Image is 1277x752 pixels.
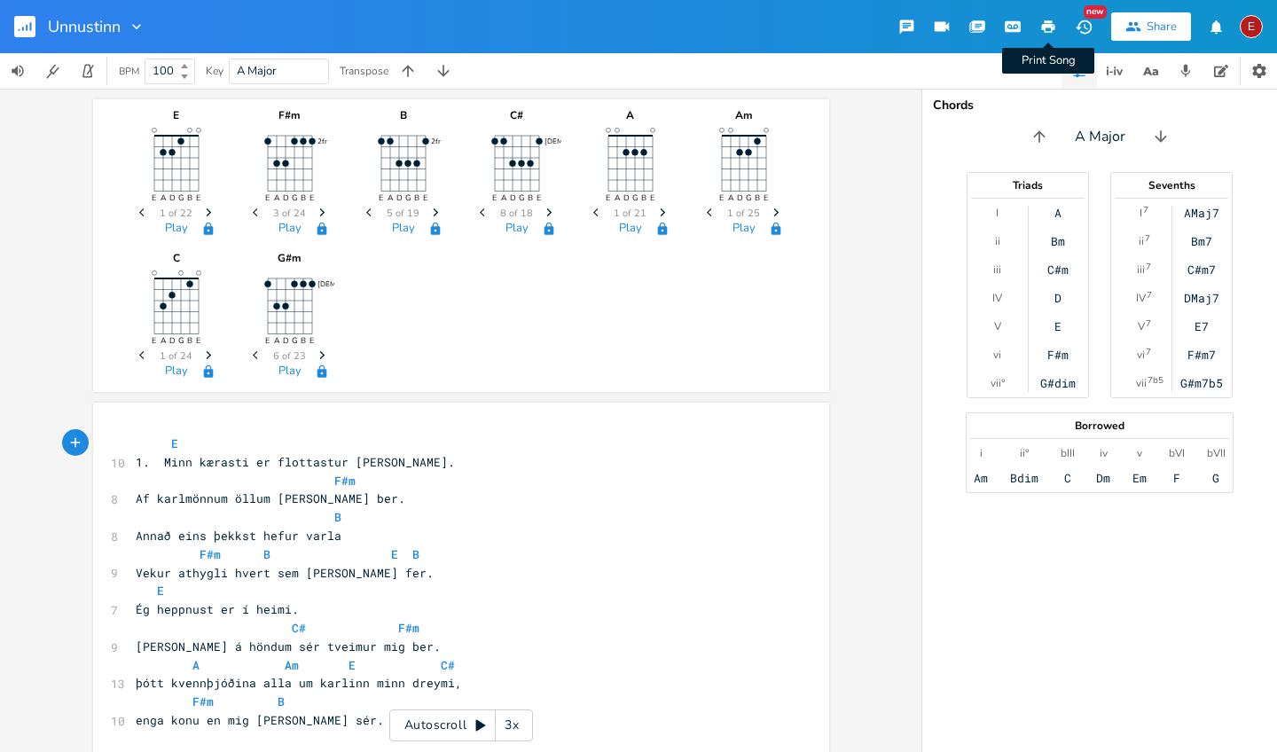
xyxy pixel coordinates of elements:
text: A [160,335,166,346]
text: D [282,335,288,346]
div: vii [1136,376,1147,390]
div: bVII [1207,446,1226,460]
span: B [278,693,285,709]
div: V [994,319,1001,333]
button: Play [165,364,188,380]
span: 1 of 22 [160,208,192,218]
div: vi [1137,348,1145,362]
button: Print Song [1030,11,1066,43]
text: E [195,192,200,203]
span: F#m [398,620,419,636]
text: D [623,192,629,203]
span: A Major [237,63,277,79]
div: V [1138,319,1145,333]
div: C [1064,471,1071,485]
span: F#m [334,473,356,489]
text: G [177,335,184,346]
text: E [649,192,654,203]
text: G [291,335,297,346]
div: Chords [933,99,1266,112]
text: [DEMOGRAPHIC_DATA] [544,137,623,146]
span: B [412,546,419,562]
span: F#m [200,546,221,562]
text: D [396,192,402,203]
text: E [491,192,496,203]
div: Am [974,471,988,485]
div: G#m7b5 [1180,376,1223,390]
span: E [157,583,164,599]
text: B [527,192,532,203]
div: B [359,110,448,121]
text: 2fr [430,137,440,146]
text: E [264,192,269,203]
div: I [996,206,999,220]
div: Em [1132,471,1147,485]
text: E [309,335,313,346]
div: G [1212,471,1219,485]
div: Key [206,66,223,76]
div: vi [993,348,1001,362]
span: A Major [1075,127,1125,147]
div: A [1054,206,1062,220]
button: Play [165,222,188,237]
span: [PERSON_NAME] á höndum sér tveimur mig ber. [136,638,441,654]
div: iii [993,262,1001,277]
span: enga konu en mig [PERSON_NAME] sér. [136,712,384,728]
text: E [718,192,723,203]
span: B [334,509,341,525]
text: 2fr [317,137,326,146]
text: A [614,192,620,203]
button: Play [392,222,415,237]
button: Play [505,222,529,237]
div: bIII [1061,446,1075,460]
div: v [1137,446,1142,460]
text: B [186,335,192,346]
span: E [349,657,356,673]
text: E [195,335,200,346]
span: E [391,546,398,562]
text: E [151,192,155,203]
text: E [151,335,155,346]
sup: 7 [1146,317,1151,331]
sup: 7 [1146,260,1151,274]
text: E [378,192,382,203]
span: 1. Minn kærasti er flottastur [PERSON_NAME]. [136,454,455,470]
div: Sevenths [1111,180,1232,191]
div: Share [1147,19,1177,35]
div: New [1084,5,1107,19]
button: Play [733,222,756,237]
text: B [640,192,646,203]
div: iv [1100,446,1108,460]
div: ii° [1020,446,1029,460]
div: Bdim [1010,471,1038,485]
span: 1 of 24 [160,351,192,361]
div: Transpose [340,66,388,76]
div: Bm [1051,234,1065,248]
div: F#m [246,110,334,121]
div: ii [1139,234,1144,248]
div: IV [1136,291,1146,305]
span: 8 of 18 [500,208,533,218]
text: E [422,192,427,203]
div: vii° [991,376,1005,390]
div: Am [700,110,788,121]
div: E [1054,319,1062,333]
text: A [387,192,393,203]
text: D [168,192,175,203]
span: A [192,657,200,673]
div: 3x [496,709,528,741]
text: D [736,192,742,203]
div: i [980,446,983,460]
text: B [754,192,759,203]
span: Ég heppnust er í heimi. [136,601,299,617]
button: E [1240,6,1263,47]
span: Af karlmönnum öllum [PERSON_NAME] ber. [136,490,405,506]
text: E [605,192,609,203]
div: G#m [246,253,334,263]
text: A [500,192,506,203]
span: Unnustinn [48,19,121,35]
text: E [309,192,313,203]
sup: 7 [1143,203,1148,217]
sup: 7 [1146,345,1151,359]
div: DMaj7 [1184,291,1219,305]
